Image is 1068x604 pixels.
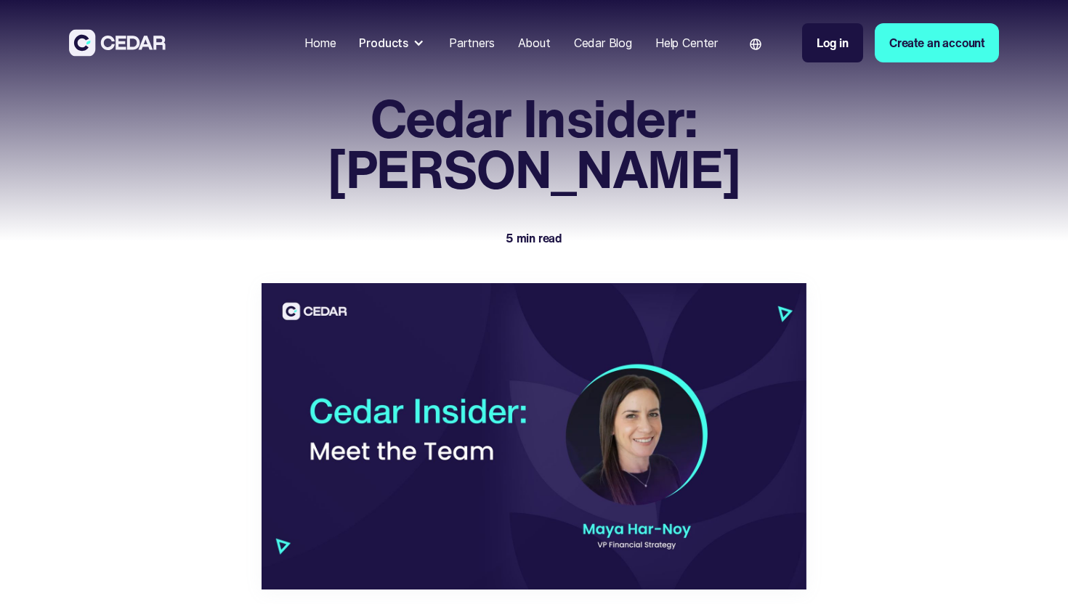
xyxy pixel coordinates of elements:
a: Create an account [875,23,999,62]
h1: Cedar Insider: [PERSON_NAME] [262,93,806,195]
div: Home [304,34,336,52]
div: Products [359,34,408,52]
a: Help Center [650,27,724,59]
div: 5 min read [506,229,562,247]
a: Log in [802,23,863,62]
div: Cedar Blog [574,34,632,52]
div: About [518,34,551,52]
div: Help Center [655,34,718,52]
a: Home [299,27,341,59]
img: world icon [750,38,761,50]
div: Log in [817,34,849,52]
div: Partners [449,34,495,52]
a: Cedar Blog [568,27,638,59]
a: Partners [443,27,501,59]
a: About [512,27,557,59]
div: Products [353,28,432,57]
